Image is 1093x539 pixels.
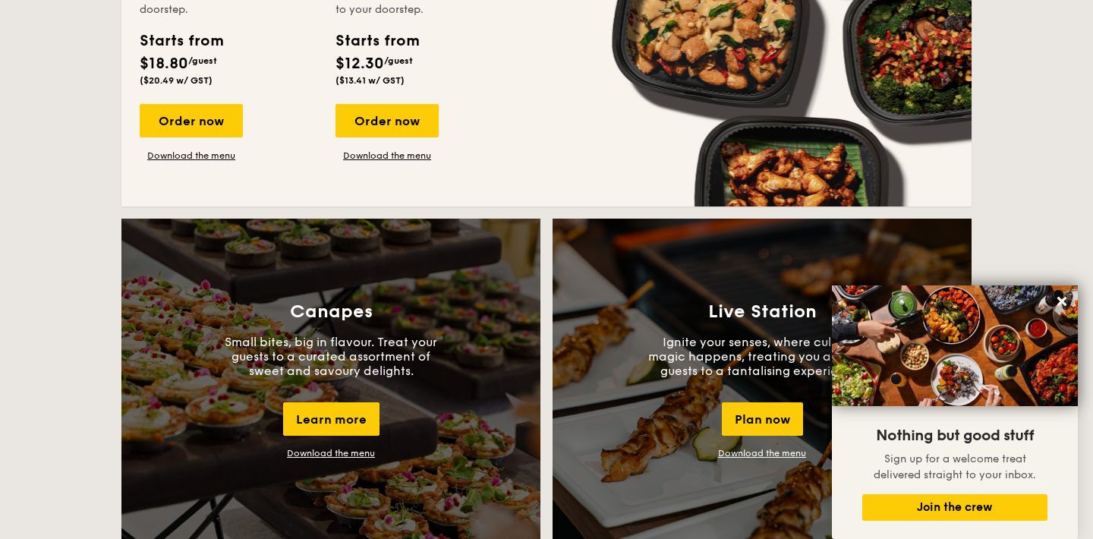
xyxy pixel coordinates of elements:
img: DSC07876-Edit02-Large.jpeg [832,285,1078,406]
span: Nothing but good stuff [876,427,1034,445]
button: Join the crew [862,494,1047,521]
a: Download the menu [287,448,375,459]
h3: Canapes [290,301,373,323]
div: Starts from [140,30,222,52]
p: Ignite your senses, where culinary magic happens, treating you and your guests to a tantalising e... [648,335,876,378]
span: Sign up for a welcome treat delivered straight to your inbox. [874,452,1036,481]
div: Order now [140,104,243,137]
div: Plan now [722,402,803,436]
span: $12.30 [335,55,384,73]
span: /guest [188,55,217,66]
h3: Live Station [708,301,817,323]
button: Close [1050,289,1074,314]
a: Download the menu [718,448,806,459]
div: Order now [335,104,439,137]
p: Small bites, big in flavour. Treat your guests to a curated assortment of sweet and savoury delig... [217,335,445,378]
div: Learn more [283,402,380,436]
a: Download the menu [140,150,243,162]
span: ($20.49 w/ GST) [140,75,213,86]
div: Starts from [335,30,418,52]
span: /guest [384,55,413,66]
span: ($13.41 w/ GST) [335,75,405,86]
span: $18.80 [140,55,188,73]
a: Download the menu [335,150,439,162]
